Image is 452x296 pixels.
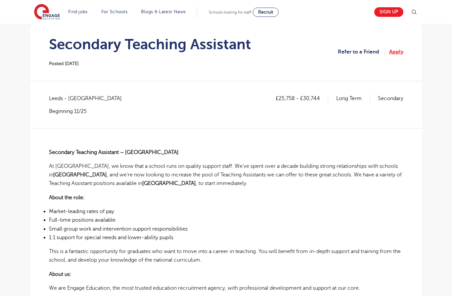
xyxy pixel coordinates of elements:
[142,180,196,186] strong: [GEOGRAPHIC_DATA]
[141,9,186,14] a: Blogs & Latest News
[49,233,403,242] li: 1:1 support for special needs and lower-ability pupils
[276,94,328,103] p: £25,758 - £30,744
[49,247,403,265] p: This is a fantastic opportunity for graduates who want to move into a career in teaching. You wil...
[258,10,273,15] span: Recruit
[378,94,403,103] p: Secondary
[389,48,403,56] a: Apply
[49,36,251,53] h1: Secondary Teaching Assistant
[49,149,179,155] strong: Secondary Teaching Assistant – [GEOGRAPHIC_DATA]
[49,94,128,103] span: Leeds - [GEOGRAPHIC_DATA]
[49,108,128,115] p: Beginning 11/25
[209,10,251,15] span: Schools looking for staff
[374,7,403,17] a: Sign up
[68,9,88,14] a: Find jobs
[49,271,71,277] strong: About us:
[336,94,370,103] p: Long Term
[49,207,403,216] li: Market-leading rates of pay
[49,216,403,224] li: Full-time positions available
[49,162,403,188] p: At [GEOGRAPHIC_DATA], we know that a school runs on quality support staff. We’ve spent over a dec...
[101,9,127,14] a: For Schools
[49,195,85,201] strong: About the role:
[49,61,79,66] span: Posted [DATE]
[53,172,107,178] strong: [GEOGRAPHIC_DATA]
[34,4,60,20] img: Engage Education
[253,8,279,17] a: Recruit
[49,284,403,292] p: We are Engage Education, the most trusted education recruitment agency, with professional develop...
[49,225,403,233] li: Small group work and intervention support responsibilities
[338,48,385,56] a: Refer to a Friend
